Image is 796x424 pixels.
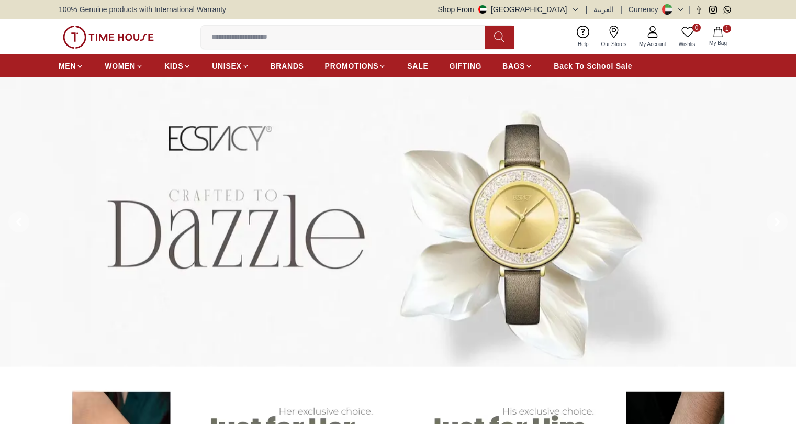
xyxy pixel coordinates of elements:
[571,24,595,50] a: Help
[629,4,663,15] div: Currency
[105,61,136,71] span: WOMEN
[59,57,84,75] a: MEN
[478,5,487,14] img: United Arab Emirates
[723,25,731,33] span: 1
[586,4,588,15] span: |
[723,6,731,14] a: Whatsapp
[325,57,387,75] a: PROMOTIONS
[703,25,733,49] button: 1My Bag
[597,40,631,48] span: Our Stores
[449,61,481,71] span: GIFTING
[438,4,579,15] button: Shop From[GEOGRAPHIC_DATA]
[709,6,717,14] a: Instagram
[620,4,622,15] span: |
[554,57,632,75] a: Back To School Sale
[271,57,304,75] a: BRANDS
[407,57,428,75] a: SALE
[105,57,143,75] a: WOMEN
[502,61,525,71] span: BAGS
[212,57,249,75] a: UNISEX
[689,4,691,15] span: |
[574,40,593,48] span: Help
[271,61,304,71] span: BRANDS
[692,24,701,32] span: 0
[59,61,76,71] span: MEN
[554,61,632,71] span: Back To School Sale
[595,24,633,50] a: Our Stores
[407,61,428,71] span: SALE
[593,4,614,15] button: العربية
[63,26,154,49] img: ...
[164,61,183,71] span: KIDS
[675,40,701,48] span: Wishlist
[212,61,241,71] span: UNISEX
[705,39,731,47] span: My Bag
[635,40,670,48] span: My Account
[325,61,379,71] span: PROMOTIONS
[164,57,191,75] a: KIDS
[502,57,533,75] a: BAGS
[59,4,226,15] span: 100% Genuine products with International Warranty
[449,57,481,75] a: GIFTING
[695,6,703,14] a: Facebook
[672,24,703,50] a: 0Wishlist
